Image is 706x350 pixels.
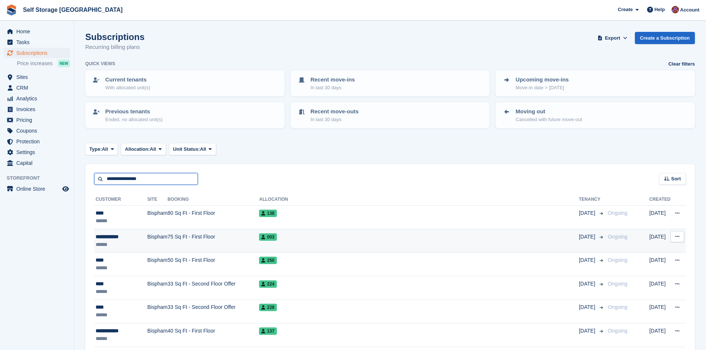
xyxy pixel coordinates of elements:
[16,136,61,147] span: Protection
[6,4,17,16] img: stora-icon-8386f47178a22dfd0bd8f6a31ec36ba5ce8667c1dd55bd0f319d3a0aa187defe.svg
[291,103,489,127] a: Recent move-outs In last 30 days
[672,6,679,13] img: Self Storage Assistant
[86,71,284,96] a: Current tenants With allocated unit(s)
[17,60,53,67] span: Price increases
[608,257,627,263] span: Ongoing
[608,234,627,240] span: Ongoing
[16,184,61,194] span: Online Store
[16,26,61,37] span: Home
[579,280,597,288] span: [DATE]
[596,32,629,44] button: Export
[259,280,276,288] span: 224
[148,194,168,206] th: Site
[16,72,61,82] span: Sites
[311,116,359,123] p: In last 30 days
[259,210,276,217] span: 138
[668,60,695,68] a: Clear filters
[17,59,70,67] a: Price increases NEW
[579,303,597,311] span: [DATE]
[61,184,70,193] a: Preview store
[105,116,163,123] p: Ended, no allocated unit(s)
[168,229,259,253] td: 75 Sq Ft - First Floor
[579,209,597,217] span: [DATE]
[671,175,681,183] span: Sort
[105,84,150,91] p: With allocated unit(s)
[654,6,665,13] span: Help
[516,76,569,84] p: Upcoming move-ins
[16,48,61,58] span: Subscriptions
[86,103,284,127] a: Previous tenants Ended, no allocated unit(s)
[85,43,145,51] p: Recurring billing plans
[148,276,168,300] td: Bispham
[58,60,70,67] div: NEW
[85,143,118,155] button: Type: All
[311,76,355,84] p: Recent move-ins
[148,300,168,323] td: Bispham
[496,71,694,96] a: Upcoming move-ins Move-in date > [DATE]
[16,37,61,47] span: Tasks
[608,281,627,287] span: Ongoing
[168,300,259,323] td: 33 Sq Ft - Second Floor Offer
[4,37,70,47] a: menu
[16,115,61,125] span: Pricing
[4,26,70,37] a: menu
[579,327,597,335] span: [DATE]
[200,146,206,153] span: All
[579,233,597,241] span: [DATE]
[4,83,70,93] a: menu
[649,300,670,323] td: [DATE]
[168,206,259,229] td: 80 Sq Ft - First Floor
[496,103,694,127] a: Moving out Cancelled with future move-out
[102,146,108,153] span: All
[516,84,569,91] p: Move-in date > [DATE]
[649,206,670,229] td: [DATE]
[168,276,259,300] td: 33 Sq Ft - Second Floor Offer
[121,143,166,155] button: Allocation: All
[4,93,70,104] a: menu
[150,146,156,153] span: All
[169,143,216,155] button: Unit Status: All
[16,147,61,157] span: Settings
[16,83,61,93] span: CRM
[16,93,61,104] span: Analytics
[89,146,102,153] span: Type:
[680,6,699,14] span: Account
[259,327,276,335] span: 137
[608,210,627,216] span: Ongoing
[4,158,70,168] a: menu
[4,104,70,114] a: menu
[4,126,70,136] a: menu
[16,126,61,136] span: Coupons
[85,32,145,42] h1: Subscriptions
[649,276,670,300] td: [DATE]
[635,32,695,44] a: Create a Subscription
[173,146,200,153] span: Unit Status:
[7,174,74,182] span: Storefront
[4,147,70,157] a: menu
[608,328,627,334] span: Ongoing
[618,6,633,13] span: Create
[579,256,597,264] span: [DATE]
[94,194,148,206] th: Customer
[168,253,259,276] td: 50 Sq Ft - First Floor
[516,116,582,123] p: Cancelled with future move-out
[4,72,70,82] a: menu
[16,158,61,168] span: Capital
[4,48,70,58] a: menu
[649,194,670,206] th: Created
[608,304,627,310] span: Ongoing
[259,304,276,311] span: 228
[649,253,670,276] td: [DATE]
[649,323,670,347] td: [DATE]
[148,323,168,347] td: Bispham
[148,253,168,276] td: Bispham
[291,71,489,96] a: Recent move-ins In last 30 days
[105,107,163,116] p: Previous tenants
[4,115,70,125] a: menu
[16,104,61,114] span: Invoices
[605,34,620,42] span: Export
[168,194,259,206] th: Booking
[259,194,579,206] th: Allocation
[649,229,670,253] td: [DATE]
[311,84,355,91] p: In last 30 days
